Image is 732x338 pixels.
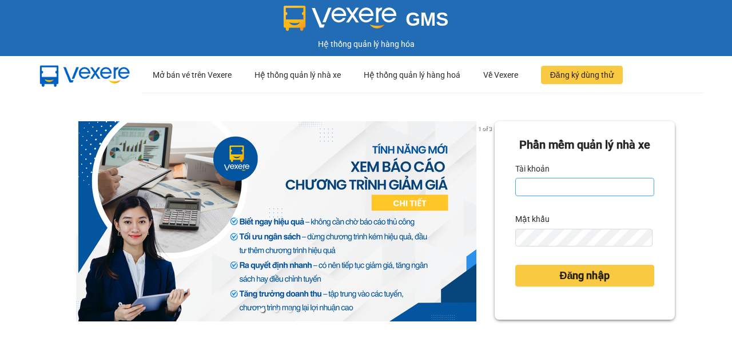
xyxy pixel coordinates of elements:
[479,121,495,321] button: next slide / item
[288,308,292,312] li: slide item 3
[284,17,449,26] a: GMS
[405,9,448,30] span: GMS
[559,268,610,284] span: Đăng nhập
[515,178,654,196] input: Tài khoản
[254,57,341,93] div: Hệ thống quản lý nhà xe
[475,121,495,136] p: 1 of 3
[3,38,729,50] div: Hệ thống quản lý hàng hóa
[515,265,654,287] button: Đăng nhập
[29,57,141,94] img: mbUUG5Q.png
[515,136,654,154] div: Phần mềm quản lý nhà xe
[515,229,653,247] input: Mật khẩu
[550,69,614,81] span: Đăng ký dùng thử
[541,66,623,84] button: Đăng ký dùng thử
[153,57,232,93] div: Mở bán vé trên Vexere
[260,308,265,312] li: slide item 1
[515,160,550,178] label: Tài khoản
[284,6,397,31] img: logo 2
[274,308,279,312] li: slide item 2
[483,57,518,93] div: Về Vexere
[515,210,550,228] label: Mật khẩu
[364,57,460,93] div: Hệ thống quản lý hàng hoá
[57,121,73,321] button: previous slide / item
